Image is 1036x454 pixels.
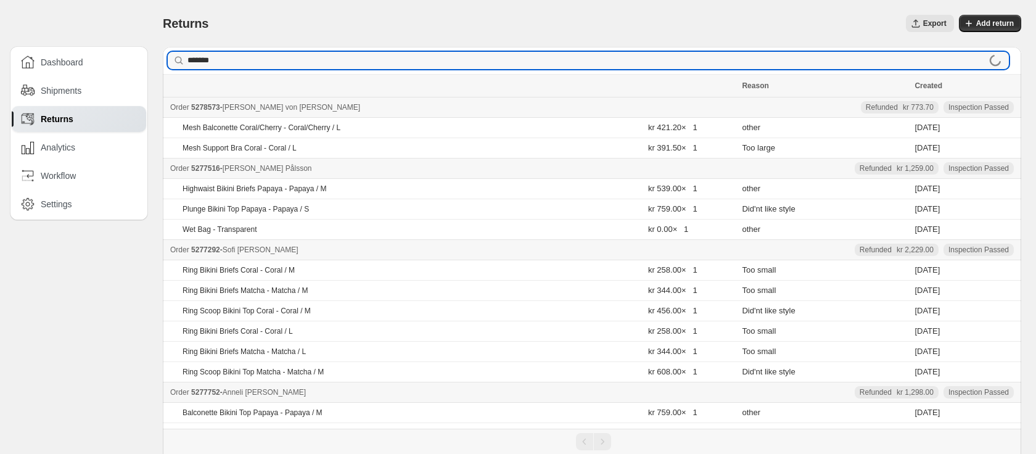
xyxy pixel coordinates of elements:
td: other [738,179,911,199]
div: - [170,101,734,113]
span: Analytics [41,141,75,154]
span: kr 421.20 × 1 [648,123,697,132]
time: Tuesday, July 29, 2025 at 12:53:24 PM [915,428,940,437]
span: kr 539.00 × 1 [648,184,697,193]
span: kr 344.00 × 1 [648,286,697,295]
p: Ring Scoop Bikini Top Coral - Coral / M [183,306,311,316]
div: Refunded [860,387,934,397]
div: - [170,244,734,256]
span: kr 0.00 × 1 [648,225,688,234]
td: Did'nt like style [738,301,911,321]
span: kr 258.00 × 1 [648,265,697,274]
time: Tuesday, July 29, 2025 at 8:11:24 PM [915,143,940,152]
span: Returns [163,17,208,30]
span: kr 258.00 × 1 [648,326,697,336]
span: kr 773.70 [903,102,934,112]
p: Ring Bikini Briefs Coral - Coral / M [183,265,295,275]
time: Tuesday, July 29, 2025 at 12:53:24 PM [915,408,940,417]
button: Export [906,15,954,32]
span: 5277752 [191,388,220,397]
button: Add return [959,15,1021,32]
p: Highwaist Bikini Briefs Papaya - Papaya / M [183,184,326,194]
span: Inspection Passed [948,387,1009,397]
td: other [738,118,911,138]
time: Tuesday, July 29, 2025 at 6:47:33 PM [915,204,940,213]
span: Inspection Passed [948,102,1009,112]
span: Created [915,81,942,90]
span: Inspection Passed [948,163,1009,173]
span: Reason [742,81,768,90]
div: Refunded [860,163,934,173]
span: Anneli [PERSON_NAME] [223,388,306,397]
p: Highwaist Bikini Briefs Papaya - Papaya / L [183,428,324,438]
span: kr 608.00 × 1 [648,367,697,376]
span: 5277516 [191,164,220,173]
span: kr 391.50 × 1 [648,143,697,152]
span: Sofi [PERSON_NAME] [223,246,298,254]
span: kr 456.00 × 1 [648,306,697,315]
span: Dashboard [41,56,83,68]
div: Refunded [860,245,934,255]
time: Tuesday, July 29, 2025 at 6:47:33 PM [915,184,940,193]
span: 5278573 [191,103,220,112]
span: kr 759.00 × 1 [648,408,697,417]
span: kr 539.00 × 1 [648,428,697,437]
time: Tuesday, July 29, 2025 at 6:05:29 PM [915,367,940,376]
td: Too small [738,342,911,362]
div: Refunded [866,102,934,112]
td: Did'nt like style [738,199,911,220]
span: Export [923,19,947,28]
span: 5277292 [191,246,220,254]
td: other [738,220,911,240]
span: Order [170,164,189,173]
div: - [170,386,734,398]
span: kr 1,259.00 [897,163,934,173]
span: Inspection Passed [948,245,1009,255]
td: Too small [738,321,911,342]
td: Too large [738,138,911,159]
td: Too small [738,260,911,281]
p: Wet Bag - Transparent [183,225,257,234]
time: Tuesday, July 29, 2025 at 6:05:29 PM [915,326,940,336]
span: kr 344.00 × 1 [648,347,697,356]
p: Ring Scoop Bikini Top Matcha - Matcha / M [183,367,324,377]
p: Balconette Bikini Top Papaya - Papaya / M [183,408,323,418]
time: Tuesday, July 29, 2025 at 6:05:29 PM [915,347,940,356]
span: kr 2,229.00 [897,245,934,255]
span: Settings [41,198,72,210]
p: Ring Bikini Briefs Coral - Coral / L [183,326,293,336]
p: Mesh Balconette Coral/Cherry - Coral/Cherry / L [183,123,340,133]
td: Did'nt like style [738,362,911,382]
span: kr 1,298.00 [897,387,934,397]
span: Order [170,246,189,254]
span: Add return [976,19,1014,28]
td: Too small [738,281,911,301]
nav: Pagination [163,429,1021,454]
p: Ring Bikini Briefs Matcha - Matcha / M [183,286,308,295]
span: Returns [41,113,73,125]
span: Order [170,103,189,112]
time: Tuesday, July 29, 2025 at 6:05:29 PM [915,286,940,295]
span: [PERSON_NAME] Pålsson [223,164,312,173]
span: Shipments [41,85,81,97]
td: other [738,423,911,444]
span: [PERSON_NAME] von [PERSON_NAME] [223,103,360,112]
p: Plunge Bikini Top Papaya - Papaya / S [183,204,309,214]
time: Tuesday, July 29, 2025 at 8:11:24 PM [915,123,940,132]
p: Mesh Support Bra Coral - Coral / L [183,143,297,153]
span: Order [170,388,189,397]
p: Ring Bikini Briefs Matcha - Matcha / L [183,347,306,357]
span: kr 759.00 × 1 [648,204,697,213]
time: Tuesday, July 29, 2025 at 6:05:29 PM [915,306,940,315]
td: other [738,403,911,423]
time: Tuesday, July 29, 2025 at 6:05:29 PM [915,265,940,274]
div: - [170,162,734,175]
span: Workflow [41,170,76,182]
time: Tuesday, July 29, 2025 at 6:47:33 PM [915,225,940,234]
